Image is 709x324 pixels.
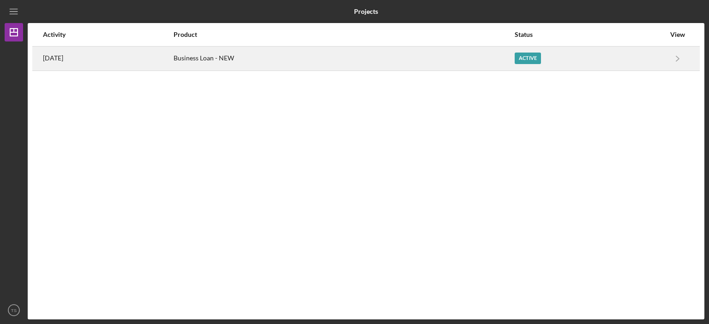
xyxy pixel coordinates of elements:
div: Business Loan - NEW [174,47,514,70]
b: Projects [354,8,378,15]
div: View [666,31,689,38]
time: 2025-08-10 05:14 [43,54,63,62]
div: Activity [43,31,173,38]
div: Status [515,31,665,38]
div: Active [515,53,541,64]
text: TS [11,308,17,313]
button: TS [5,301,23,319]
div: Product [174,31,514,38]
